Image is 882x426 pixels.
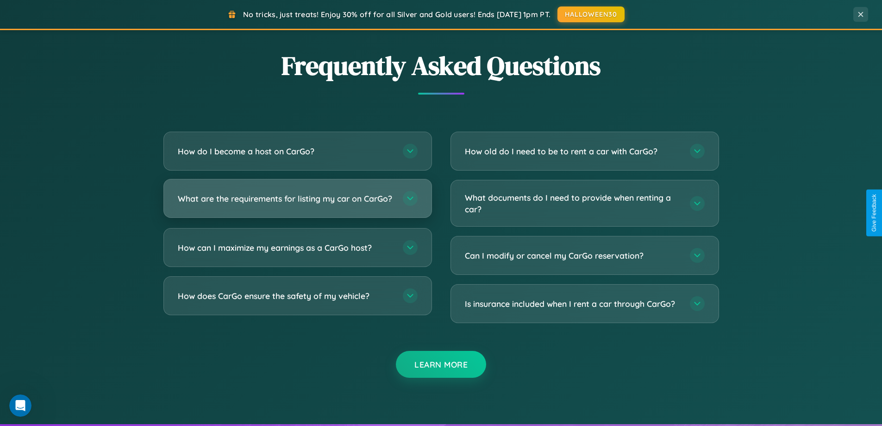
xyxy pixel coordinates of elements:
div: Give Feedback [871,194,877,232]
h3: Is insurance included when I rent a car through CarGo? [465,298,681,310]
h3: How can I maximize my earnings as a CarGo host? [178,242,394,254]
h3: How do I become a host on CarGo? [178,146,394,157]
h3: What are the requirements for listing my car on CarGo? [178,193,394,204]
iframe: Intercom live chat [9,394,31,417]
span: No tricks, just treats! Enjoy 30% off for all Silver and Gold users! Ends [DATE] 1pm PT. [243,10,550,19]
h3: What documents do I need to provide when renting a car? [465,192,681,215]
h2: Frequently Asked Questions [163,48,719,83]
button: Learn More [396,351,486,378]
h3: How old do I need to be to rent a car with CarGo? [465,146,681,157]
button: HALLOWEEN30 [557,6,625,22]
h3: How does CarGo ensure the safety of my vehicle? [178,290,394,302]
h3: Can I modify or cancel my CarGo reservation? [465,250,681,261]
